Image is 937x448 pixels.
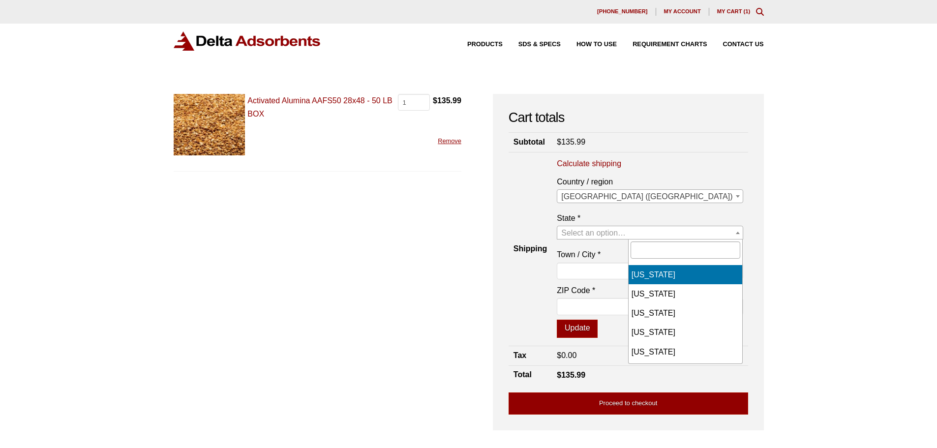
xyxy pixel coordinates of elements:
th: Tax [509,346,552,365]
div: Toggle Modal Content [756,8,764,16]
bdi: 0.00 [557,351,576,359]
span: How to Use [576,41,617,48]
li: [US_STATE] [629,361,743,381]
span: $ [557,138,561,146]
span: Requirement Charts [633,41,707,48]
span: $ [557,351,561,359]
span: My account [664,9,701,14]
li: [US_STATE] [629,284,743,303]
a: Products [452,41,503,48]
span: [PHONE_NUMBER] [597,9,648,14]
bdi: 135.99 [557,138,585,146]
span: United States (US) [557,189,743,203]
h2: Cart totals [509,110,748,126]
label: Country / region [557,175,743,188]
bdi: 135.99 [433,96,461,105]
img: Activated Alumina AAFS50 28x48 - 50 LB BOX [174,94,245,155]
a: Requirement Charts [617,41,707,48]
label: ZIP Code [557,284,743,297]
li: [US_STATE] [629,303,743,323]
a: [PHONE_NUMBER] [589,8,656,16]
label: State [557,211,743,225]
input: Product quantity [398,94,430,111]
span: SDS & SPECS [518,41,561,48]
a: Remove this item [438,137,461,145]
span: $ [557,371,561,379]
a: Calculate shipping [557,158,621,169]
th: Subtotal [509,133,552,152]
a: My Cart (1) [717,8,751,14]
li: [US_STATE] [629,323,743,342]
a: My account [656,8,709,16]
bdi: 135.99 [557,371,585,379]
label: Town / City [557,248,743,261]
span: Products [467,41,503,48]
a: Contact Us [707,41,764,48]
span: Select an option… [561,229,626,237]
a: How to Use [561,41,617,48]
a: Proceed to checkout [509,392,748,415]
span: Contact Us [723,41,764,48]
th: Shipping [509,152,552,346]
span: $ [433,96,437,105]
span: 1 [745,8,748,14]
img: Delta Adsorbents [174,31,321,51]
a: SDS & SPECS [503,41,561,48]
li: [US_STATE] [629,342,743,361]
li: [US_STATE] [629,265,743,284]
button: Update [557,320,598,338]
span: United States (US) [557,190,742,204]
th: Total [509,365,552,385]
a: Activated Alumina AAFS50 28x48 - 50 LB BOX [247,96,392,118]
